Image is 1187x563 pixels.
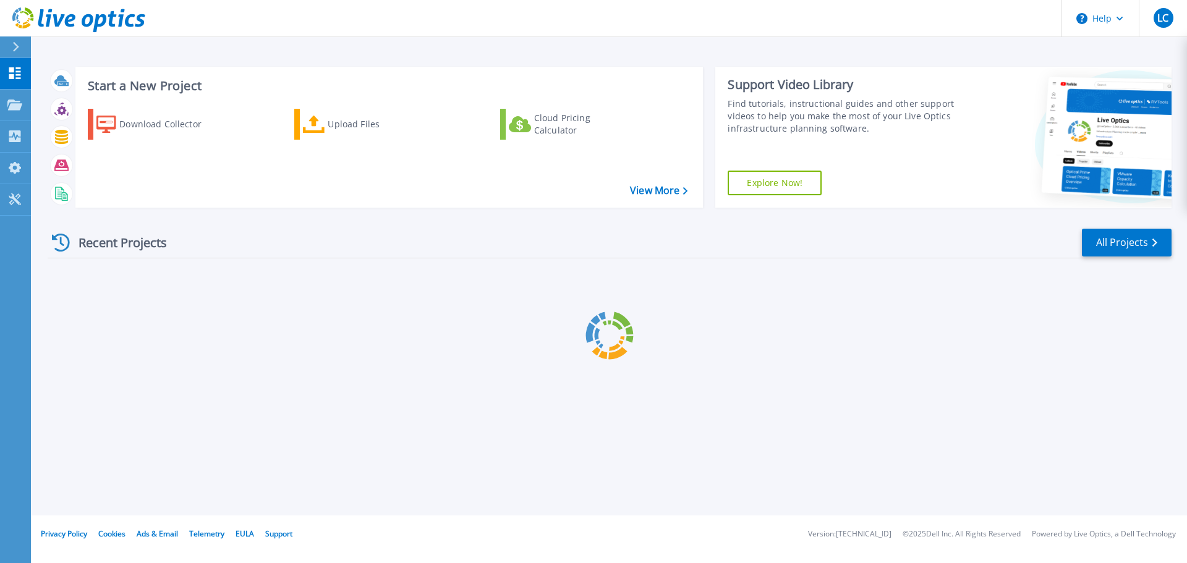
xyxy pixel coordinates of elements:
span: LC [1157,13,1168,23]
div: Recent Projects [48,227,184,258]
div: Find tutorials, instructional guides and other support videos to help you make the most of your L... [728,98,960,135]
a: Ads & Email [137,528,178,539]
a: Download Collector [88,109,226,140]
a: EULA [236,528,254,539]
a: Explore Now! [728,171,822,195]
a: Upload Files [294,109,432,140]
a: Support [265,528,292,539]
a: Privacy Policy [41,528,87,539]
div: Download Collector [119,112,218,137]
a: Cookies [98,528,126,539]
div: Support Video Library [728,77,960,93]
a: View More [630,185,687,197]
li: Version: [TECHNICAL_ID] [808,530,891,538]
a: Cloud Pricing Calculator [500,109,638,140]
li: Powered by Live Optics, a Dell Technology [1032,530,1176,538]
div: Cloud Pricing Calculator [534,112,633,137]
h3: Start a New Project [88,79,687,93]
a: All Projects [1082,229,1172,256]
a: Telemetry [189,528,224,539]
div: Upload Files [328,112,427,137]
li: © 2025 Dell Inc. All Rights Reserved [903,530,1021,538]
